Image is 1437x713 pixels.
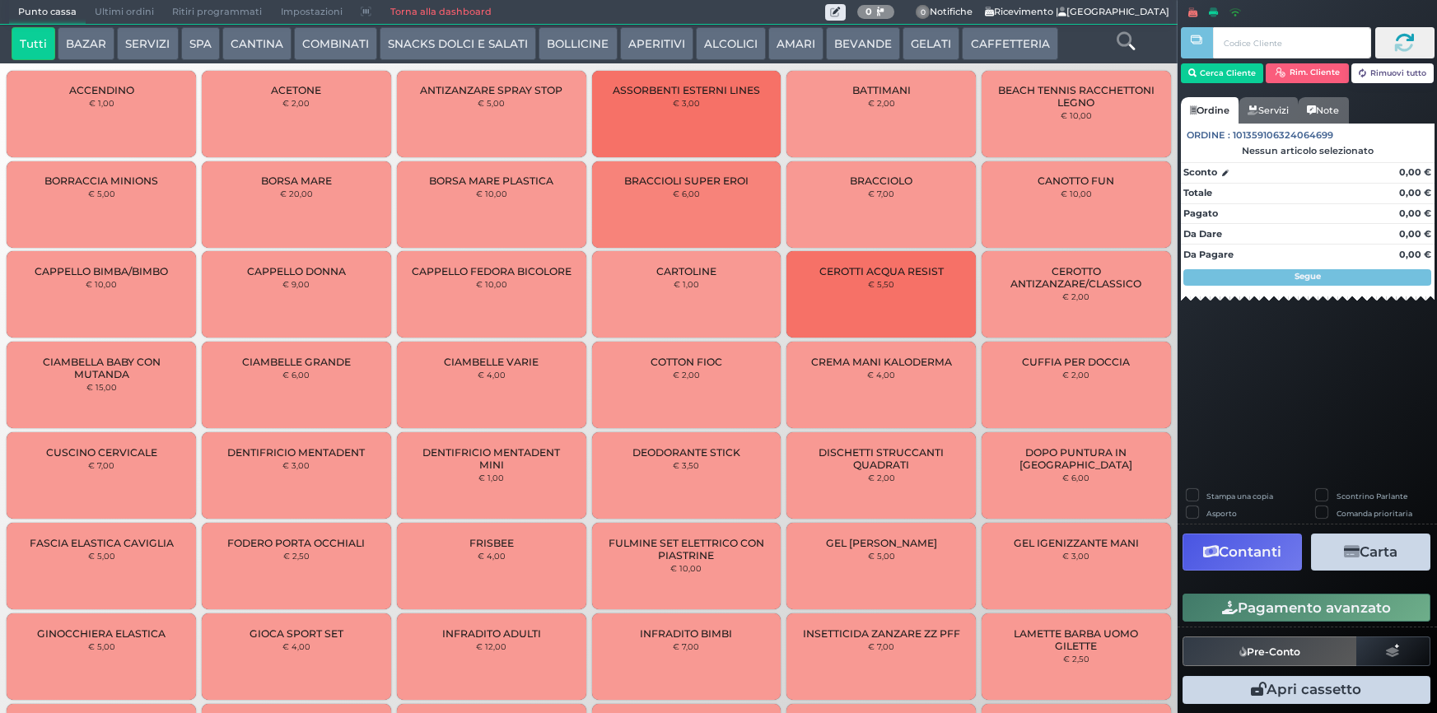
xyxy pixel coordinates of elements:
[1239,97,1298,123] a: Servizi
[282,460,310,470] small: € 3,00
[868,641,894,651] small: € 7,00
[1014,537,1139,549] span: GEL IGENIZZANTE MANI
[868,551,895,561] small: € 5,00
[420,84,562,96] span: ANTIZANZARE SPRAY STOP
[181,27,220,60] button: SPA
[163,1,271,24] span: Ritiri programmati
[30,537,174,549] span: FASCIA ELASTICA CAVIGLIA
[865,6,872,17] b: 0
[1337,491,1407,501] label: Scontrino Parlante
[271,84,321,96] span: ACETONE
[89,98,114,108] small: € 1,00
[1062,370,1089,380] small: € 2,00
[768,27,823,60] button: AMARI
[21,356,182,380] span: CIAMBELLA BABY CON MUTANDA
[640,627,732,640] span: INFRADITO BIMBI
[868,98,895,108] small: € 2,00
[868,473,895,482] small: € 2,00
[673,98,700,108] small: € 3,00
[429,175,553,187] span: BORSA MARE PLASTICA
[1061,110,1092,120] small: € 10,00
[539,27,617,60] button: BOLLICINE
[1061,189,1092,198] small: € 10,00
[9,1,86,24] span: Punto cassa
[476,641,506,651] small: € 12,00
[632,446,740,459] span: DEODORANTE STICK
[826,27,900,60] button: BEVANDE
[850,175,912,187] span: BRACCIOLO
[1337,508,1412,519] label: Comanda prioritaria
[44,175,158,187] span: BORRACCIA MINIONS
[1266,63,1349,83] button: Rim. Cliente
[1187,128,1230,142] span: Ordine :
[46,446,157,459] span: CUSCINO CERVICALE
[1062,551,1089,561] small: € 3,00
[996,84,1157,109] span: BEACH TENNIS RACCHETTONI LEGNO
[1399,166,1431,178] strong: 0,00 €
[800,446,962,471] span: DISCHETTI STRUCCANTI QUADRATI
[1183,165,1217,179] strong: Sconto
[1183,207,1218,219] strong: Pagato
[478,551,506,561] small: € 4,00
[670,563,702,573] small: € 10,00
[1206,491,1273,501] label: Stampa una copia
[803,627,960,640] span: INSETTICIDA ZANZARE ZZ PFF
[242,356,351,368] span: CIAMBELLE GRANDE
[1183,594,1430,622] button: Pagamento avanzato
[442,627,541,640] span: INFRADITO ADULTI
[1183,249,1234,260] strong: Da Pagare
[903,27,959,60] button: GELATI
[996,446,1157,471] span: DOPO PUNTURA IN [GEOGRAPHIC_DATA]
[868,279,894,289] small: € 5,50
[478,370,506,380] small: € 4,00
[380,1,500,24] a: Torna alla dashboard
[12,27,55,60] button: Tutti
[1038,175,1114,187] span: CANOTTO FUN
[476,279,507,289] small: € 10,00
[811,356,952,368] span: CREMA MANI KALODERMA
[282,641,310,651] small: € 4,00
[1206,508,1237,519] label: Asporto
[227,537,365,549] span: FODERO PORTA OCCHIALI
[227,446,365,459] span: DENTIFRICIO MENTADENT
[1183,636,1357,666] button: Pre-Conto
[674,279,699,289] small: € 1,00
[35,265,168,277] span: CAPPELLO BIMBA/BIMBO
[1022,356,1130,368] span: CUFFIA PER DOCCIA
[444,356,539,368] span: CIAMBELLE VARIE
[1311,534,1430,571] button: Carta
[86,279,117,289] small: € 10,00
[261,175,332,187] span: BORSA MARE
[282,98,310,108] small: € 2,00
[605,537,767,562] span: FULMINE SET ELETTRICO CON PIASTRINE
[294,27,377,60] button: COMBINATI
[1399,207,1431,219] strong: 0,00 €
[88,551,115,561] small: € 5,00
[1183,534,1302,571] button: Contanti
[478,98,505,108] small: € 5,00
[1295,271,1321,282] strong: Segue
[412,265,572,277] span: CAPPELLO FEDORA BICOLORE
[916,5,931,20] span: 0
[1351,63,1435,83] button: Rimuovi tutto
[88,641,115,651] small: € 5,00
[1183,187,1212,198] strong: Totale
[1062,291,1089,301] small: € 2,00
[1183,228,1222,240] strong: Da Dare
[962,27,1057,60] button: CAFFETTERIA
[1181,97,1239,123] a: Ordine
[673,641,699,651] small: € 7,00
[826,537,937,549] span: GEL [PERSON_NAME]
[1399,228,1431,240] strong: 0,00 €
[282,279,310,289] small: € 9,00
[673,370,700,380] small: € 2,00
[37,627,166,640] span: GINOCCHIERA ELASTICA
[613,84,760,96] span: ASSORBENTI ESTERNI LINES
[478,473,504,482] small: € 1,00
[1399,187,1431,198] strong: 0,00 €
[1063,654,1089,664] small: € 2,50
[250,627,343,640] span: GIOCA SPORT SET
[58,27,114,60] button: BAZAR
[624,175,749,187] span: BRACCIOLI SUPER EROI
[673,189,700,198] small: € 6,00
